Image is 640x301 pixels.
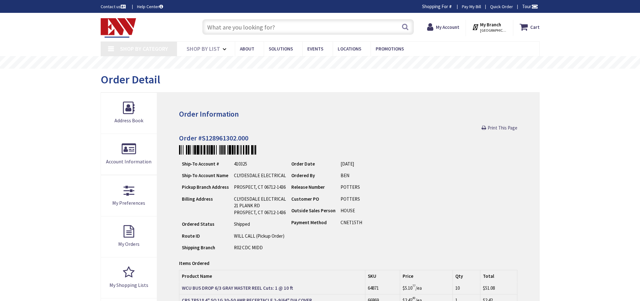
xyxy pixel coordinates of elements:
strong: Shipping Branch [182,245,215,251]
span: Account Information [106,158,151,165]
strong: Customer PO [291,196,319,202]
td: Shipped [231,218,288,230]
span: My Preferences [112,200,145,206]
th: Total [480,270,517,282]
span: Solutions [269,46,293,52]
span: Locations [338,46,361,52]
th: Price [400,270,452,282]
td: [DATE] [338,158,385,170]
a: Quick Order [490,3,513,10]
td: /ea [400,282,452,294]
div: PROSPECT, CT 06712-1436 [234,184,286,190]
a: Print This Page [482,124,517,131]
div: CLYDESDALE ELECTRICAL 21 PLANK RD PROSPECT, CT 06712-1436 [234,196,286,216]
li: CNET15TH [341,219,383,226]
td: CLYDESDALE ELECTRICAL [231,170,288,181]
a: My Orders [101,216,157,257]
span: 10 [455,285,460,291]
td: 410325 [231,158,288,170]
h1: Order Detail [101,73,160,86]
strong: Payment Method [291,219,327,225]
strong: Ordered Status [182,221,214,227]
span: Tour [522,3,538,9]
td: R02 CDC MIDD [231,242,288,253]
th: SKU [365,270,400,282]
strong: # [449,3,452,9]
span: Print This Page [488,125,517,131]
img: Kj8qPyglQcAZU4oE6tqixkAAAAASUVORK5CYII= [179,145,256,155]
a: WCU BUS DROP 6/3 GRAY MASTER REEL Cuts: 1 @ 10 ft [182,285,293,291]
span: Shop By Category [120,45,168,52]
span: $5.10 [403,285,415,291]
img: Electrical Wholesalers, Inc. [101,18,136,38]
rs-layer: Free Same Day Pickup at 19 Locations [263,59,378,66]
sup: 40 [412,296,415,300]
input: What are you looking for? [202,19,414,35]
td: POTTERS [338,193,385,205]
td: HOUSE [338,205,385,216]
strong: My Account [436,24,459,30]
span: About [240,46,254,52]
strong: Release Number [291,184,325,190]
span: My Shopping Lists [109,282,148,288]
a: Contact us [101,3,127,10]
a: Account Information [101,134,157,175]
strong: Ship-To Account Name [182,172,228,178]
span: Shopping For [422,3,448,9]
strong: Ordered By [291,172,315,178]
a: Pay My Bill [462,3,481,10]
strong: Billing Address [182,196,213,202]
strong: Outside Sales Person [291,208,336,214]
strong: Items Ordered [179,260,209,266]
span: $51.08 [483,285,495,291]
strong: Pickup Branch Address [182,184,229,190]
td: BEN [338,170,385,181]
a: Help Center [137,3,163,10]
strong: Route ID [182,233,200,239]
a: My Preferences [101,175,157,216]
strong: Order Date [291,161,315,167]
h4: Order #S128961302.000 [179,134,517,142]
td: POTTERS [338,181,385,193]
span: Events [307,46,323,52]
td: WILL CALL (Pickup Order) [231,230,288,242]
th: Qty [452,270,480,282]
th: Product Name [179,270,365,282]
strong: My Branch [480,22,501,28]
a: Address Book [101,93,157,134]
div: My Branch [GEOGRAPHIC_DATA], [GEOGRAPHIC_DATA] [472,21,507,33]
a: Cart [520,21,540,33]
td: 64871 [365,282,400,294]
sup: 77 [412,284,415,288]
span: Shop By List [187,45,220,52]
span: [GEOGRAPHIC_DATA], [GEOGRAPHIC_DATA] [480,28,507,33]
span: Promotions [376,46,404,52]
strong: Cart [530,21,540,33]
a: My Account [427,21,459,33]
a: My Shopping Lists [101,257,157,298]
h3: Order Information [179,110,517,118]
span: Address Book [114,117,143,124]
span: My Orders [118,241,140,247]
strong: Ship-To Account # [182,161,219,167]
